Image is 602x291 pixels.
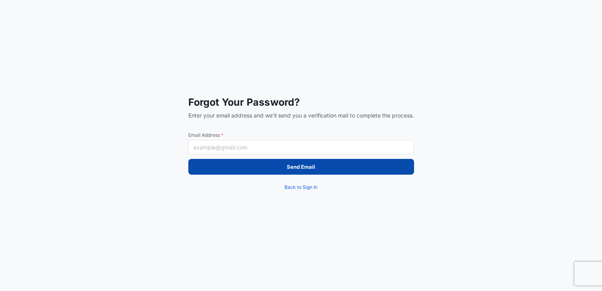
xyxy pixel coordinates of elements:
span: Enter your email address and we'll send you a verification mail to complete the process. [188,112,414,119]
button: Send Email [188,159,414,175]
a: Back to Sign In [188,179,414,195]
span: Back to Sign In [284,183,318,191]
input: example@gmail.com [188,140,414,154]
span: Forgot Your Password? [188,96,414,108]
p: Send Email [287,163,315,171]
span: Email Address [188,132,414,138]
